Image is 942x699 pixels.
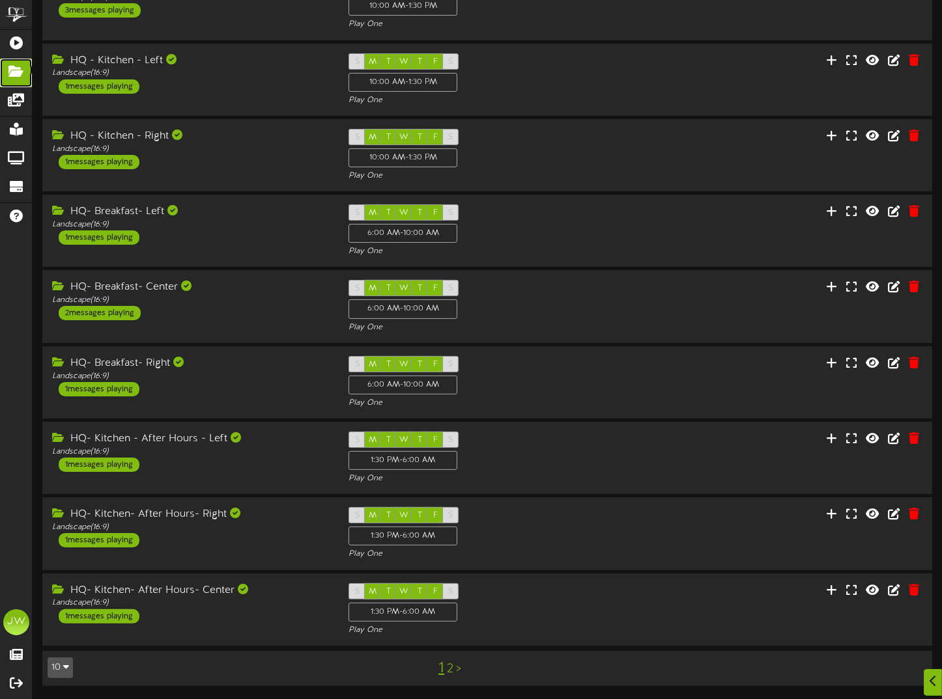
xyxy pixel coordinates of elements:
div: 1 messages playing [59,79,139,94]
span: F [433,435,438,445]
span: S [355,284,360,293]
div: Play One [349,322,625,333]
span: F [433,133,438,142]
div: 1 messages playing [59,533,139,547]
span: S [448,133,453,142]
span: S [355,57,360,66]
span: F [433,57,438,66]
span: T [418,587,422,596]
span: S [355,435,360,445]
span: T [418,133,422,142]
span: M [369,208,377,217]
span: T [386,208,391,217]
span: W [399,57,408,66]
span: T [418,360,422,369]
span: F [433,511,438,520]
div: 1:30 PM - 6:00 AM [349,603,457,622]
div: 1:30 PM - 6:00 AM [349,527,457,545]
span: T [386,360,391,369]
span: F [433,284,438,293]
div: Play One [349,95,625,106]
div: Landscape ( 16:9 ) [52,522,329,533]
div: 3 messages playing [59,3,141,18]
span: M [369,284,377,293]
div: HQ - Kitchen - Right [52,129,329,144]
span: W [399,284,408,293]
a: 2 [447,662,453,676]
div: 1 messages playing [59,609,139,624]
span: T [386,587,391,596]
span: S [448,284,453,293]
div: Play One [349,549,625,560]
div: HQ- Breakfast- Right [52,356,329,371]
span: T [418,57,422,66]
div: Play One [349,473,625,484]
span: T [418,435,422,445]
span: S [448,360,453,369]
div: Play One [349,171,625,182]
div: HQ- Breakfast- Left [52,204,329,219]
span: T [386,435,391,445]
span: S [448,208,453,217]
span: S [448,587,453,596]
span: S [355,208,360,217]
button: 10 [48,657,73,678]
span: W [399,511,408,520]
div: HQ- Breakfast- Center [52,280,329,295]
div: 6:00 AM - 10:00 AM [349,224,457,243]
span: T [386,57,391,66]
div: Landscape ( 16:9 ) [52,597,329,609]
div: Landscape ( 16:9 ) [52,144,329,155]
span: T [386,133,391,142]
span: M [369,511,377,520]
div: HQ - Kitchen - Left [52,53,329,68]
div: Play One [349,398,625,409]
div: Landscape ( 16:9 ) [52,68,329,79]
span: T [386,511,391,520]
div: HQ- Kitchen - After Hours - Left [52,432,329,446]
div: 10:00 AM - 1:30 PM [349,73,457,92]
span: M [369,435,377,445]
span: T [418,511,422,520]
div: Play One [349,246,625,257]
span: S [448,57,453,66]
div: HQ- Kitchen- After Hours- Center [52,583,329,598]
div: 10:00 AM - 1:30 PM [349,148,457,167]
div: 2 messages playing [59,306,141,320]
span: M [369,360,377,369]
div: Play One [349,19,625,30]
span: W [399,360,408,369]
span: M [369,587,377,596]
a: > [456,662,461,676]
div: 1:30 PM - 6:00 AM [349,451,457,470]
div: 6:00 AM - 10:00 AM [349,376,457,394]
span: F [433,360,438,369]
div: HQ- Kitchen- After Hours- Right [52,507,329,522]
span: S [355,133,360,142]
span: S [355,360,360,369]
div: 1 messages playing [59,230,139,245]
span: S [448,511,453,520]
div: 6:00 AM - 10:00 AM [349,299,457,318]
span: T [386,284,391,293]
span: W [399,133,408,142]
div: Play One [349,625,625,636]
span: W [399,587,408,596]
span: S [355,511,360,520]
a: 1 [438,660,444,677]
span: T [418,284,422,293]
div: 1 messages playing [59,382,139,396]
div: 1 messages playing [59,458,139,472]
div: Landscape ( 16:9 ) [52,371,329,382]
span: M [369,57,377,66]
div: 1 messages playing [59,155,139,169]
div: Landscape ( 16:9 ) [52,219,329,230]
span: F [433,208,438,217]
span: F [433,587,438,596]
span: S [448,435,453,445]
span: W [399,208,408,217]
div: Landscape ( 16:9 ) [52,295,329,306]
div: Landscape ( 16:9 ) [52,446,329,458]
div: JW [3,609,29,635]
span: T [418,208,422,217]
